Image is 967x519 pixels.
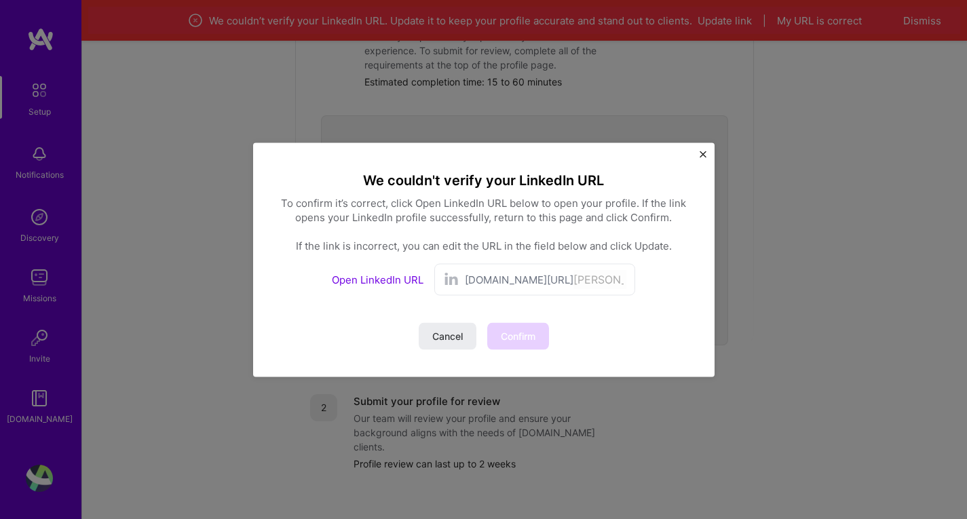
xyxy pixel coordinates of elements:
[332,273,423,286] a: Open LinkedIn URL
[700,151,706,165] button: Close
[419,322,476,349] button: Cancel
[432,329,463,343] span: Cancel
[465,272,573,286] span: [DOMAIN_NAME][URL]
[443,271,459,288] img: LinkedIn
[280,195,687,252] div: To confirm it’s correct, click Open LinkedIn URL below to open your profile. If the link opens yo...
[573,269,626,289] input: username
[280,170,687,190] div: We couldn't verify your LinkedIn URL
